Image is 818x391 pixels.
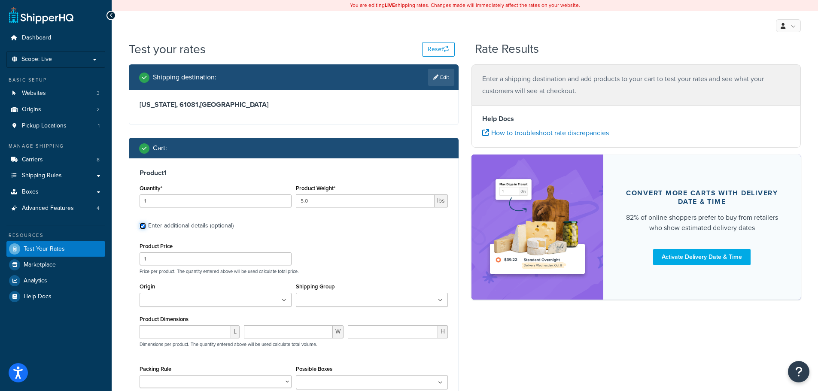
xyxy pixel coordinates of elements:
span: Carriers [22,156,43,164]
div: Resources [6,232,105,239]
span: Origins [22,106,41,113]
div: Basic Setup [6,76,105,84]
h1: Test your rates [129,41,206,58]
span: Test Your Rates [24,246,65,253]
a: How to troubleshoot rate discrepancies [482,128,609,138]
span: Boxes [22,188,39,196]
div: Convert more carts with delivery date & time [624,189,781,206]
a: Boxes [6,184,105,200]
label: Product Weight* [296,185,335,191]
span: Help Docs [24,293,52,300]
h2: Cart : [153,144,167,152]
a: Origins2 [6,102,105,118]
span: Websites [22,90,46,97]
li: Advanced Features [6,200,105,216]
label: Possible Boxes [296,366,332,372]
a: Shipping Rules [6,168,105,184]
span: 1 [98,122,100,130]
a: Test Your Rates [6,241,105,257]
a: Marketplace [6,257,105,273]
li: Origins [6,102,105,118]
label: Product Dimensions [140,316,189,322]
span: Scope: Live [21,56,52,63]
span: Marketplace [24,261,56,269]
label: Packing Rule [140,366,171,372]
a: Analytics [6,273,105,288]
span: Analytics [24,277,47,285]
li: Pickup Locations [6,118,105,134]
input: 0.00 [296,194,435,207]
span: Shipping Rules [22,172,62,179]
p: Dimensions per product. The quantity entered above will be used calculate total volume. [137,341,317,347]
button: Open Resource Center [788,361,809,382]
a: Websites3 [6,85,105,101]
div: Enter additional details (optional) [148,220,234,232]
span: 2 [97,106,100,113]
img: feature-image-ddt-36eae7f7280da8017bfb280eaccd9c446f90b1fe08728e4019434db127062ab4.png [484,167,590,287]
li: Carriers [6,152,105,168]
span: 3 [97,90,100,97]
h2: Rate Results [475,42,539,56]
a: Advanced Features4 [6,200,105,216]
p: Price per product. The quantity entered above will be used calculate total price. [137,268,450,274]
span: Pickup Locations [22,122,67,130]
a: Pickup Locations1 [6,118,105,134]
span: L [231,325,240,338]
input: 0.0 [140,194,292,207]
button: Reset [422,42,455,57]
a: Dashboard [6,30,105,46]
p: Enter a shipping destination and add products to your cart to test your rates and see what your c... [482,73,791,97]
h3: [US_STATE], 61081 , [GEOGRAPHIC_DATA] [140,100,448,109]
div: 82% of online shoppers prefer to buy from retailers who show estimated delivery dates [624,212,781,233]
label: Shipping Group [296,283,335,290]
label: Origin [140,283,155,290]
a: Activate Delivery Date & Time [653,249,751,265]
span: Dashboard [22,34,51,42]
b: LIVE [385,1,395,9]
span: 8 [97,156,100,164]
span: H [438,325,448,338]
h3: Product 1 [140,169,448,177]
span: lbs [435,194,448,207]
span: W [333,325,344,338]
h2: Shipping destination : [153,73,216,81]
a: Edit [428,69,454,86]
span: Advanced Features [22,205,74,212]
li: Websites [6,85,105,101]
div: Manage Shipping [6,142,105,150]
a: Carriers8 [6,152,105,168]
label: Quantity* [140,185,162,191]
h4: Help Docs [482,114,791,124]
span: 4 [97,205,100,212]
a: Help Docs [6,289,105,304]
input: Enter additional details (optional) [140,223,146,229]
label: Product Price [140,243,173,249]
